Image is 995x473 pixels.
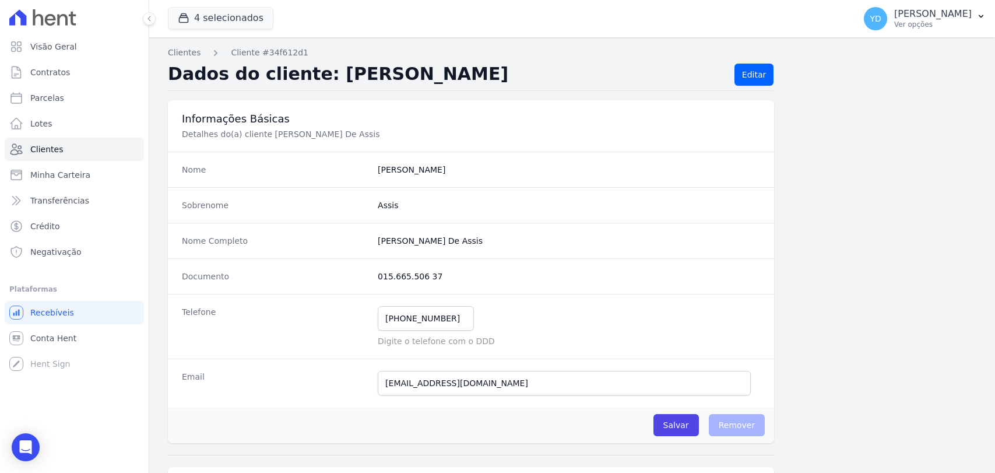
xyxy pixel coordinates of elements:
[182,199,368,211] dt: Sobrenome
[378,335,760,347] p: Digite o telefone com o DDD
[168,47,976,59] nav: Breadcrumb
[30,143,63,155] span: Clientes
[30,332,76,344] span: Conta Hent
[182,306,368,347] dt: Telefone
[9,282,139,296] div: Plataformas
[870,15,881,23] span: YD
[734,64,774,86] a: Editar
[5,86,144,110] a: Parcelas
[231,47,308,59] a: Cliente #34f612d1
[378,199,760,211] dd: Assis
[894,8,972,20] p: [PERSON_NAME]
[182,371,368,395] dt: Email
[168,64,725,86] h2: Dados do cliente: [PERSON_NAME]
[168,47,201,59] a: Clientes
[5,138,144,161] a: Clientes
[168,7,273,29] button: 4 selecionados
[30,307,74,318] span: Recebíveis
[5,215,144,238] a: Crédito
[5,163,144,187] a: Minha Carteira
[12,433,40,461] div: Open Intercom Messenger
[855,2,995,35] button: YD [PERSON_NAME] Ver opções
[5,301,144,324] a: Recebíveis
[182,235,368,247] dt: Nome Completo
[30,169,90,181] span: Minha Carteira
[30,195,89,206] span: Transferências
[182,128,574,140] p: Detalhes do(a) cliente [PERSON_NAME] De Assis
[182,112,760,126] h3: Informações Básicas
[30,41,77,52] span: Visão Geral
[378,164,760,176] dd: [PERSON_NAME]
[5,240,144,264] a: Negativação
[894,20,972,29] p: Ver opções
[5,189,144,212] a: Transferências
[653,414,699,436] input: Salvar
[378,235,760,247] dd: [PERSON_NAME] De Assis
[30,246,82,258] span: Negativação
[5,61,144,84] a: Contratos
[30,118,52,129] span: Lotes
[182,164,368,176] dt: Nome
[5,35,144,58] a: Visão Geral
[709,414,765,436] span: Remover
[5,112,144,135] a: Lotes
[182,271,368,282] dt: Documento
[30,220,60,232] span: Crédito
[30,92,64,104] span: Parcelas
[5,327,144,350] a: Conta Hent
[30,66,70,78] span: Contratos
[378,271,760,282] dd: 015.665.506 37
